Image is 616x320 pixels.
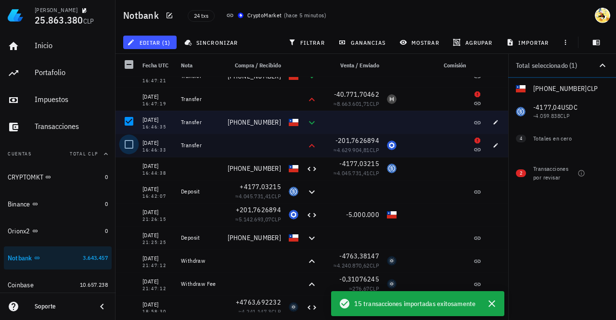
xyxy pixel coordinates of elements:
[289,164,298,173] div: CLP-icon
[396,36,445,49] button: mostrar
[142,92,173,102] div: [DATE]
[142,277,173,286] div: [DATE]
[142,78,173,83] div: 16:47:21
[180,36,244,49] button: sincronizar
[370,262,379,269] span: CLP
[271,308,281,315] span: CLP
[8,281,34,289] div: Coinbase
[35,68,108,77] div: Portafolio
[508,54,616,77] button: Total seleccionado (1)
[387,164,397,173] div: USDC-icon
[444,62,466,69] span: Comisión
[387,256,397,266] div: ADA-icon
[142,207,173,217] div: [DATE]
[337,100,370,107] span: 8.663.601,71
[340,62,379,69] span: Venta / Enviado
[271,192,281,200] span: CLP
[235,192,281,200] span: ≈
[238,308,281,315] span: ≈
[284,11,326,20] span: ( )
[142,240,173,245] div: 21:25:25
[177,54,223,77] div: Nota
[290,38,325,46] span: filtrar
[186,38,238,46] span: sincronizar
[289,187,298,196] div: USDC-icon
[142,254,173,263] div: [DATE]
[236,205,281,214] span: +201,7626894
[8,200,30,208] div: Binance
[520,169,522,177] span: 2
[334,90,379,99] span: -40.771,70462
[142,263,173,268] div: 21:47:12
[8,227,30,235] div: Orionx2
[247,11,282,20] div: CryptoMarket
[520,135,522,142] span: 4
[35,6,77,14] div: [PERSON_NAME]
[228,118,282,127] span: [PHONE_NUMBER]
[387,94,397,104] div: HBAR-icon
[105,200,108,207] span: 0
[533,165,574,182] div: Transacciones por revisar
[83,17,94,26] span: CLP
[334,169,379,177] span: ≈
[35,303,89,310] div: Soporte
[129,38,170,46] span: editar (1)
[240,182,281,191] span: +4177,03215
[321,54,383,77] div: Venta / Enviado
[105,173,108,180] span: 0
[334,36,392,49] button: ganancias
[4,35,112,58] a: Inicio
[239,192,271,200] span: 4.045.731,41
[4,219,112,243] a: Orionx2 0
[455,38,492,46] span: agrupar
[271,216,281,223] span: CLP
[387,279,397,289] div: ADA-icon
[4,246,112,269] a: Notbank 3.643.457
[235,62,281,69] span: Compra / Recibido
[339,252,379,260] span: -4763,38147
[289,233,298,243] div: CLP-icon
[334,262,379,269] span: ≈
[181,118,219,126] div: Transfer
[533,134,589,143] div: Totales en cero
[4,192,112,216] a: Binance 0
[289,210,298,219] div: LINK-icon
[181,234,219,242] div: Deposit
[289,117,298,127] div: CLP-icon
[502,36,555,49] button: importar
[370,100,379,107] span: CLP
[142,184,173,194] div: [DATE]
[142,62,168,69] span: Fecha UTC
[181,188,219,195] div: Deposit
[334,100,379,107] span: ≈
[335,136,379,145] span: -201,7626894
[449,36,498,49] button: agrupar
[340,38,385,46] span: ganancias
[508,38,549,46] span: importar
[339,159,379,168] span: -4177,03215
[105,227,108,234] span: 0
[123,36,177,49] button: editar (1)
[35,95,108,104] div: Impuestos
[337,169,370,177] span: 4.045.731,41
[289,302,298,312] div: ADA-icon
[239,216,271,223] span: 5.142.693,07
[370,146,379,154] span: CLP
[142,102,173,106] div: 16:47:19
[228,233,282,242] span: [PHONE_NUMBER]
[387,141,397,150] div: LINK-icon
[387,210,397,219] div: CLP-icon
[142,230,173,240] div: [DATE]
[4,142,112,166] button: CuentasTotal CLP
[194,11,208,21] span: 24 txs
[181,257,219,265] div: Withdraw
[181,62,192,69] span: Nota
[352,285,369,292] span: 276,67
[370,169,379,177] span: CLP
[337,262,370,269] span: 4.240.870,62
[284,36,331,49] button: filtrar
[349,285,379,292] span: ≈
[142,300,173,309] div: [DATE]
[339,275,379,283] span: -0,31076245
[4,115,112,139] a: Transacciones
